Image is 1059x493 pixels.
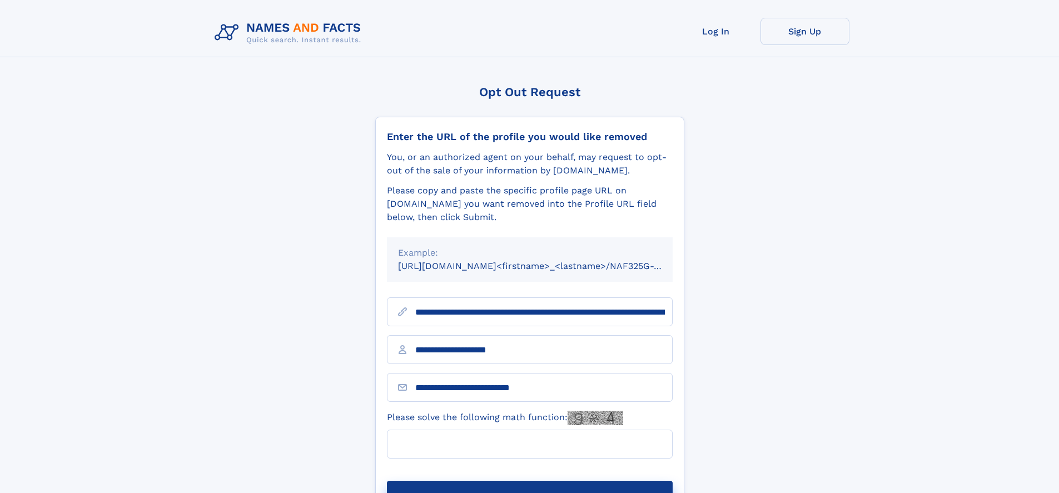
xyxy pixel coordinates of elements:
small: [URL][DOMAIN_NAME]<firstname>_<lastname>/NAF325G-xxxxxxxx [398,261,694,271]
label: Please solve the following math function: [387,411,623,425]
a: Log In [672,18,760,45]
a: Sign Up [760,18,849,45]
img: Logo Names and Facts [210,18,370,48]
div: Enter the URL of the profile you would like removed [387,131,673,143]
div: Example: [398,246,662,260]
div: Opt Out Request [375,85,684,99]
div: Please copy and paste the specific profile page URL on [DOMAIN_NAME] you want removed into the Pr... [387,184,673,224]
div: You, or an authorized agent on your behalf, may request to opt-out of the sale of your informatio... [387,151,673,177]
